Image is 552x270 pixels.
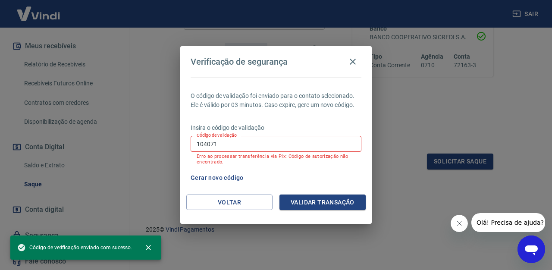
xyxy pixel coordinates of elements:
p: Insira o código de validação [191,123,361,132]
iframe: Fechar mensagem [451,215,468,232]
h4: Verificação de segurança [191,57,288,67]
span: Código de verificação enviado com sucesso. [17,243,132,252]
button: Gerar novo código [187,170,247,186]
button: close [139,238,158,257]
iframe: Mensagem da empresa [471,213,545,232]
iframe: Botão para abrir a janela de mensagens [517,235,545,263]
label: Código de validação [197,132,237,138]
p: Erro ao processar transferência via Pix: Código de autorização não encontrado. [197,154,355,165]
button: Voltar [186,195,273,210]
button: Validar transação [279,195,366,210]
p: O código de validação foi enviado para o contato selecionado. Ele é válido por 03 minutos. Caso e... [191,91,361,110]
